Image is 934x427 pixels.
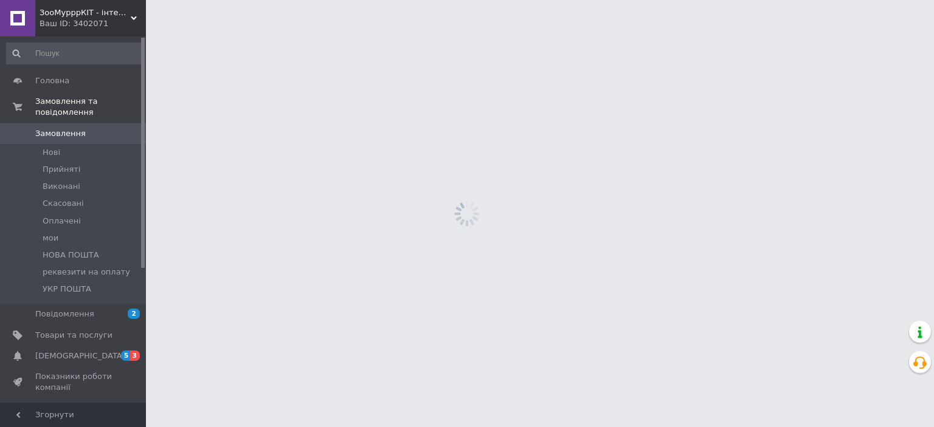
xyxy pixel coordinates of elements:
[43,233,58,244] span: мои
[35,350,125,361] span: [DEMOGRAPHIC_DATA]
[43,198,84,209] span: Скасовані
[35,96,146,118] span: Замовлення та повідомлення
[35,309,94,319] span: Повідомлення
[35,128,86,139] span: Замовлення
[130,350,140,361] span: 3
[35,371,112,393] span: Показники роботи компанії
[43,216,81,227] span: Оплачені
[43,164,80,175] span: Прийняті
[43,250,99,261] span: НОВА ПОШТА
[121,350,131,361] span: 5
[35,330,112,341] span: Товари та послуги
[40,18,146,29] div: Ваш ID: 3402071
[43,267,130,278] span: реквезити на оплату
[43,284,91,295] span: УКР ПОШТА
[35,75,69,86] span: Головна
[43,147,60,158] span: Нові
[40,7,131,18] span: ЗооМурррКІТ - інтернет зоомагазин
[128,309,140,319] span: 2
[43,181,80,192] span: Виконані
[6,43,144,64] input: Пошук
